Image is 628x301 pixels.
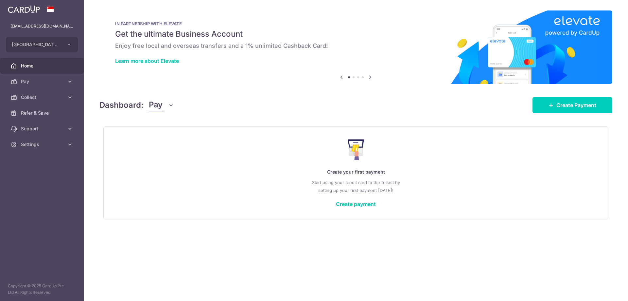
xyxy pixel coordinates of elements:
[532,97,612,113] a: Create Payment
[12,41,60,48] span: [GEOGRAPHIC_DATA] ([GEOGRAPHIC_DATA]) Pte. Ltd.
[6,37,78,52] button: [GEOGRAPHIC_DATA] ([GEOGRAPHIC_DATA]) Pte. Ltd.
[21,125,64,132] span: Support
[115,58,179,64] a: Learn more about Elevate
[149,99,174,111] button: Pay
[21,63,64,69] span: Home
[115,21,597,26] p: IN PARTNERSHIP WITH ELEVATE
[21,110,64,116] span: Refer & Save
[8,5,40,13] img: CardUp
[99,10,612,84] img: Renovation banner
[586,281,621,298] iframe: Opens a widget where you can find more information
[10,23,73,29] p: [EMAIL_ADDRESS][DOMAIN_NAME]
[21,94,64,101] span: Collect
[99,99,144,111] h4: Dashboard:
[149,99,163,111] span: Pay
[556,101,596,109] span: Create Payment
[348,139,364,160] img: Make Payment
[115,29,597,39] h5: Get the ultimate Business Account
[336,201,376,207] a: Create payment
[115,42,597,50] h6: Enjoy free local and overseas transfers and a 1% unlimited Cashback Card!
[117,179,595,194] p: Start using your credit card to the fullest by setting up your first payment [DATE]!
[21,141,64,148] span: Settings
[21,78,64,85] span: Pay
[117,168,595,176] p: Create your first payment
